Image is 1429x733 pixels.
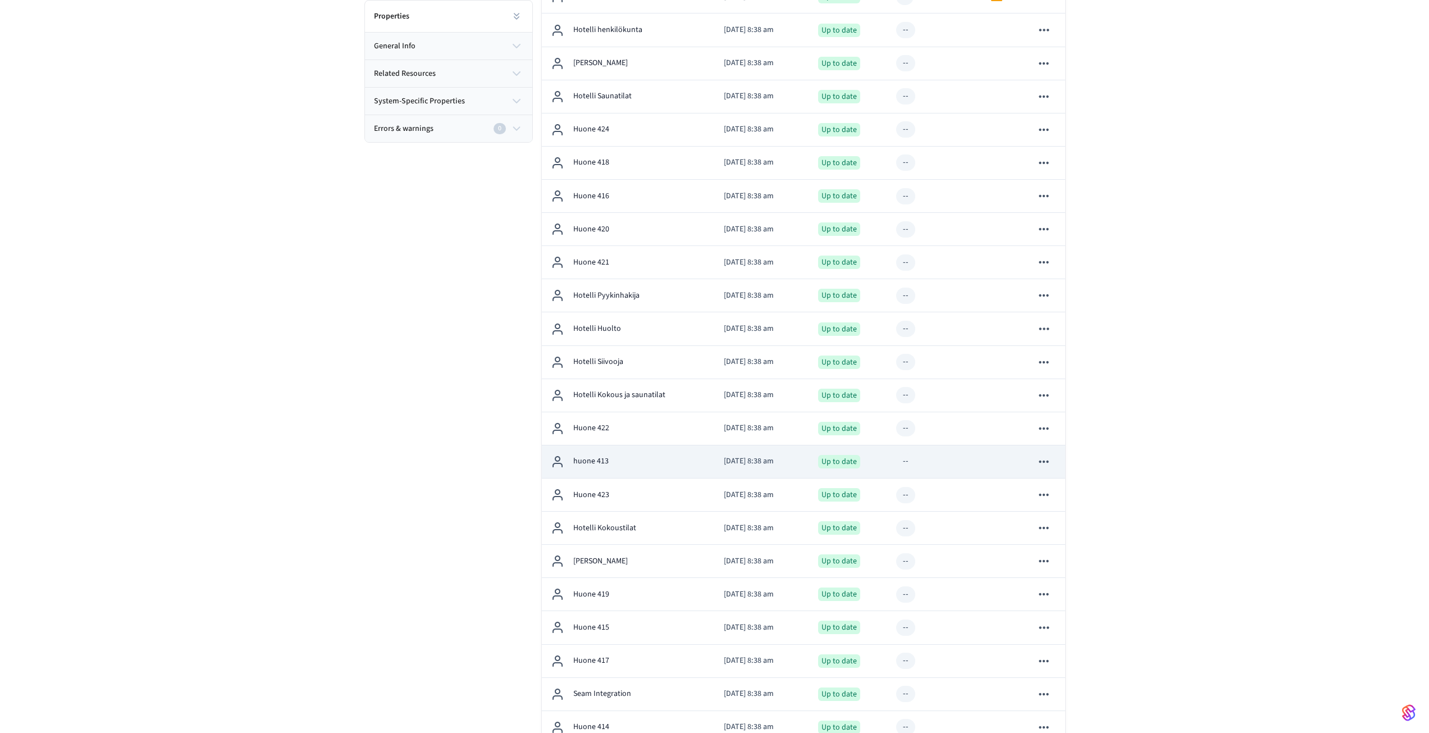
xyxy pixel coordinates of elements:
[818,588,860,601] div: Up to date
[724,489,800,501] p: [DATE] 8:38 am
[573,157,609,169] p: Huone 418
[724,90,800,102] p: [DATE] 8:38 am
[903,323,908,335] div: --
[724,688,800,700] p: [DATE] 8:38 am
[573,489,609,501] p: Huone 423
[818,24,860,37] div: Up to date
[903,224,908,235] div: --
[818,521,860,535] div: Up to date
[903,688,908,700] div: --
[724,257,800,268] p: [DATE] 8:38 am
[724,224,800,235] p: [DATE] 8:38 am
[573,456,609,467] p: huone 413
[818,322,860,336] div: Up to date
[573,688,631,700] p: Seam Integration
[573,356,623,368] p: Hotelli Siivooja
[365,60,532,87] button: related resources
[818,554,860,568] div: Up to date
[724,157,800,169] p: [DATE] 8:38 am
[573,389,665,401] p: Hotelli Kokous ja saunatilat
[573,721,609,733] p: Huone 414
[818,256,860,269] div: Up to date
[818,222,860,236] div: Up to date
[724,57,800,69] p: [DATE] 8:38 am
[818,422,860,435] div: Up to date
[374,95,465,107] span: system-specific properties
[903,356,908,368] div: --
[724,456,800,467] p: [DATE] 8:38 am
[374,40,416,52] span: general info
[818,57,860,70] div: Up to date
[818,455,860,468] div: Up to date
[903,57,908,69] div: --
[903,124,908,135] div: --
[903,522,908,534] div: --
[724,389,800,401] p: [DATE] 8:38 am
[494,123,506,134] div: 0
[903,489,908,501] div: --
[724,190,800,202] p: [DATE] 8:38 am
[818,356,860,369] div: Up to date
[903,589,908,600] div: --
[573,323,621,335] p: Hotelli Huolto
[818,621,860,634] div: Up to date
[724,589,800,600] p: [DATE] 8:38 am
[573,655,609,667] p: Huone 417
[818,289,860,302] div: Up to date
[573,57,628,69] p: [PERSON_NAME]
[573,257,609,268] p: Huone 421
[903,90,908,102] div: --
[374,123,433,135] span: Errors & warnings
[365,88,532,115] button: system-specific properties
[818,156,860,170] div: Up to date
[724,556,800,567] p: [DATE] 8:38 am
[374,11,409,22] h2: Properties
[724,24,800,36] p: [DATE] 8:38 am
[573,556,628,567] p: [PERSON_NAME]
[903,190,908,202] div: --
[903,456,908,467] div: --
[724,124,800,135] p: [DATE] 8:38 am
[573,24,642,36] p: Hotelli henkilökunta
[1402,704,1416,722] img: SeamLogoGradient.69752ec5.svg
[818,189,860,203] div: Up to date
[903,257,908,268] div: --
[903,24,908,36] div: --
[573,589,609,600] p: Huone 419
[573,190,609,202] p: Huone 416
[818,90,860,103] div: Up to date
[903,556,908,567] div: --
[903,655,908,667] div: --
[903,389,908,401] div: --
[818,654,860,668] div: Up to date
[724,522,800,534] p: [DATE] 8:38 am
[374,68,436,80] span: related resources
[573,224,609,235] p: Huone 420
[818,688,860,701] div: Up to date
[724,721,800,733] p: [DATE] 8:38 am
[573,124,609,135] p: Huone 424
[573,522,636,534] p: Hotelli Kokoustilat
[818,389,860,402] div: Up to date
[903,622,908,634] div: --
[365,115,532,142] button: Errors & warnings0
[573,90,632,102] p: Hotelli Saunatilat
[903,721,908,733] div: --
[724,323,800,335] p: [DATE] 8:38 am
[573,622,609,634] p: Huone 415
[903,422,908,434] div: --
[724,622,800,634] p: [DATE] 8:38 am
[818,123,860,136] div: Up to date
[818,488,860,502] div: Up to date
[903,157,908,169] div: --
[724,290,800,302] p: [DATE] 8:38 am
[724,422,800,434] p: [DATE] 8:38 am
[573,290,640,302] p: Hotelli Pyykinhakija
[903,290,908,302] div: --
[724,655,800,667] p: [DATE] 8:38 am
[724,356,800,368] p: [DATE] 8:38 am
[573,422,609,434] p: Huone 422
[365,33,532,60] button: general info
